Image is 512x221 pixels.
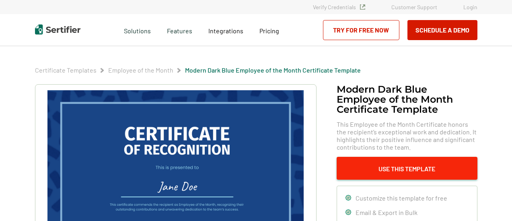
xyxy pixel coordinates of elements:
[208,25,243,35] a: Integrations
[337,120,477,151] span: This Employee of the Month Certificate honors the recipient’s exceptional work and dedication. It...
[313,4,365,10] a: Verify Credentials
[360,4,365,10] img: Verified
[35,66,361,74] div: Breadcrumb
[208,27,243,34] span: Integrations
[259,27,279,34] span: Pricing
[356,194,447,202] span: Customize this template for free
[356,209,417,216] span: Email & Export in Bulk
[337,157,477,180] button: Use This Template
[108,66,173,74] a: Employee of the Month
[259,25,279,35] a: Pricing
[391,4,437,10] a: Customer Support
[35,24,80,34] img: Sertifier | Digital Credentialing Platform
[337,84,477,114] h1: Modern Dark Blue Employee of the Month Certificate Template
[124,25,151,35] span: Solutions
[463,4,477,10] a: Login
[35,66,97,74] a: Certificate Templates
[185,66,361,74] a: Modern Dark Blue Employee of the Month Certificate Template
[323,20,399,40] a: Try for Free Now
[167,25,192,35] span: Features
